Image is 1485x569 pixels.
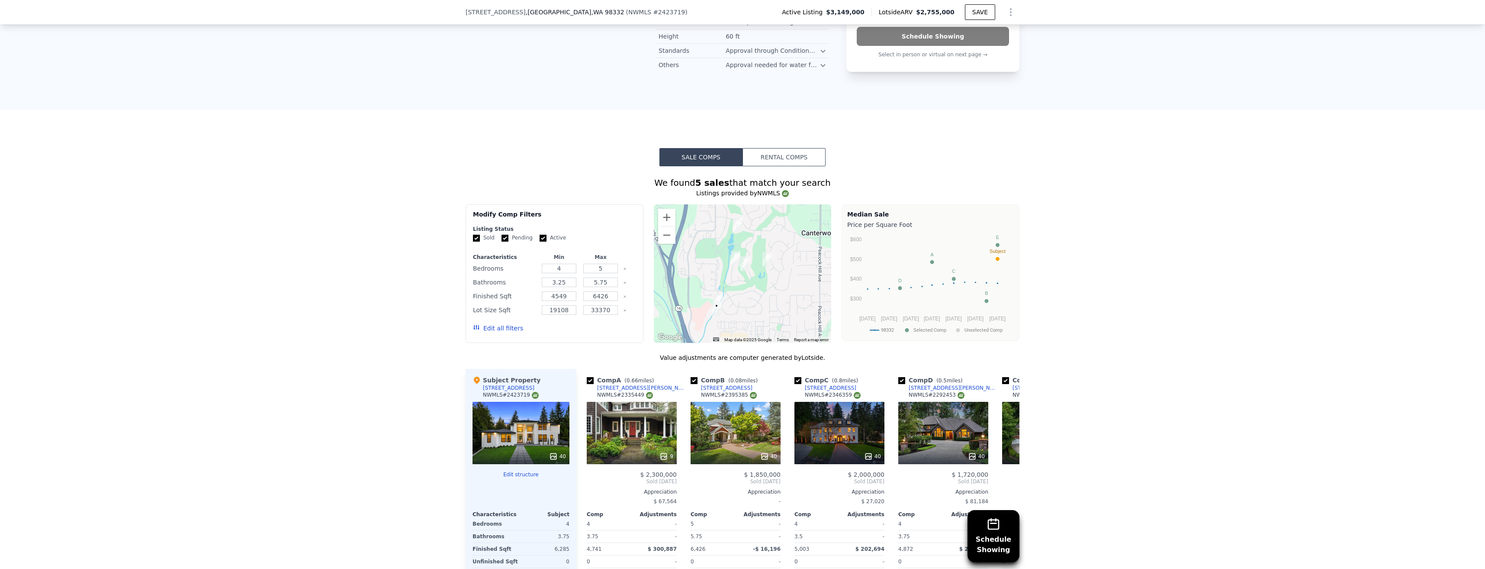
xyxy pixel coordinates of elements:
[691,376,761,385] div: Comp B
[623,295,627,298] button: Clear
[587,546,601,552] span: 4,741
[695,178,730,188] strong: 5 sales
[1002,495,1092,508] div: -
[587,488,677,495] div: Appreciation
[532,392,539,399] img: NWMLS Logo
[713,337,719,341] button: Keyboard shortcuts
[466,353,1019,362] div: Value adjustments are computer generated by Lotside .
[794,546,809,552] span: 5,003
[909,385,999,391] div: [STREET_ADDRESS][PERSON_NAME]
[726,46,820,55] div: Approval through Conditional Use Permit for certain water facilities exceeding height limits.
[1012,385,1064,391] div: [STREET_ADDRESS]
[627,378,638,384] span: 0.66
[691,488,781,495] div: Appreciation
[623,309,627,312] button: Clear
[473,235,480,242] input: Sold
[472,530,519,543] div: Bathrooms
[659,61,726,69] div: Others
[782,8,826,16] span: Active Listing
[521,511,569,518] div: Subject
[903,316,919,322] text: [DATE]
[737,556,781,568] div: -
[472,511,521,518] div: Characteristics
[959,546,988,552] span: $ 203,853
[898,511,943,518] div: Comp
[965,498,988,504] span: $ 81,184
[958,392,964,399] img: NWMLS Logo
[945,316,962,322] text: [DATE]
[1002,3,1019,21] button: Show Options
[691,521,694,527] span: 5
[857,27,1009,46] button: Schedule Showing
[658,209,675,226] button: Zoom in
[587,530,630,543] div: 3.75
[597,385,687,391] div: [STREET_ADDRESS][PERSON_NAME]
[881,327,894,333] text: 98332
[1002,488,1092,495] div: Appreciation
[633,556,677,568] div: -
[733,218,742,233] div: 12801 50th Avenue Ct NW
[691,478,781,485] span: Sold [DATE]
[930,252,934,257] text: A
[794,511,839,518] div: Comp
[1002,385,1064,391] a: [STREET_ADDRESS]
[736,511,781,518] div: Adjustments
[473,290,537,302] div: Finished Sqft
[483,385,534,391] div: [STREET_ADDRESS]
[587,385,687,391] a: [STREET_ADDRESS][PERSON_NAME]
[623,281,627,284] button: Clear
[587,559,590,565] span: 0
[990,249,1006,254] text: Subject
[623,267,627,271] button: Clear
[473,234,495,242] label: Sold
[964,327,1003,333] text: Unselected Comp
[472,556,519,568] div: Unfinished Sqft
[523,556,569,568] div: 0
[523,530,569,543] div: 3.75
[848,471,884,478] span: $ 2,000,000
[582,254,620,261] div: Max
[898,521,902,527] span: 4
[501,235,508,242] input: Pending
[847,231,1014,339] div: A chart.
[540,254,578,261] div: Min
[633,518,677,530] div: -
[587,521,590,527] span: 4
[794,337,829,342] a: Report a map error
[691,530,734,543] div: 5.75
[737,530,781,543] div: -
[472,376,540,385] div: Subject Property
[839,511,884,518] div: Adjustments
[466,177,1019,189] div: We found that match your search
[1002,478,1092,485] span: Active Listing [DATE]
[753,546,781,552] span: -$ 16,196
[1012,391,1068,399] div: NWMLS # 2419738
[794,376,861,385] div: Comp C
[841,530,884,543] div: -
[691,495,781,508] div: -
[847,210,1014,219] div: Median Sale
[523,543,569,555] div: 6,285
[633,530,677,543] div: -
[864,452,881,461] div: 40
[945,530,988,543] div: -
[472,543,519,555] div: Finished Sqft
[597,391,653,399] div: NWMLS # 2335449
[829,378,861,384] span: ( miles)
[861,498,884,504] span: $ 27,020
[640,471,677,478] span: $ 2,300,000
[587,511,632,518] div: Comp
[646,392,653,399] img: NWMLS Logo
[916,9,955,16] span: $2,755,000
[701,391,757,399] div: NWMLS # 2395385
[898,488,988,495] div: Appreciation
[857,49,1009,60] p: Select in person or virtual on next page →
[794,488,884,495] div: Appreciation
[549,452,566,461] div: 40
[656,332,685,343] img: Google
[760,452,777,461] div: 40
[996,235,999,240] text: E
[725,378,761,384] span: ( miles)
[691,511,736,518] div: Comp
[656,332,685,343] a: Open this area in Google Maps (opens a new window)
